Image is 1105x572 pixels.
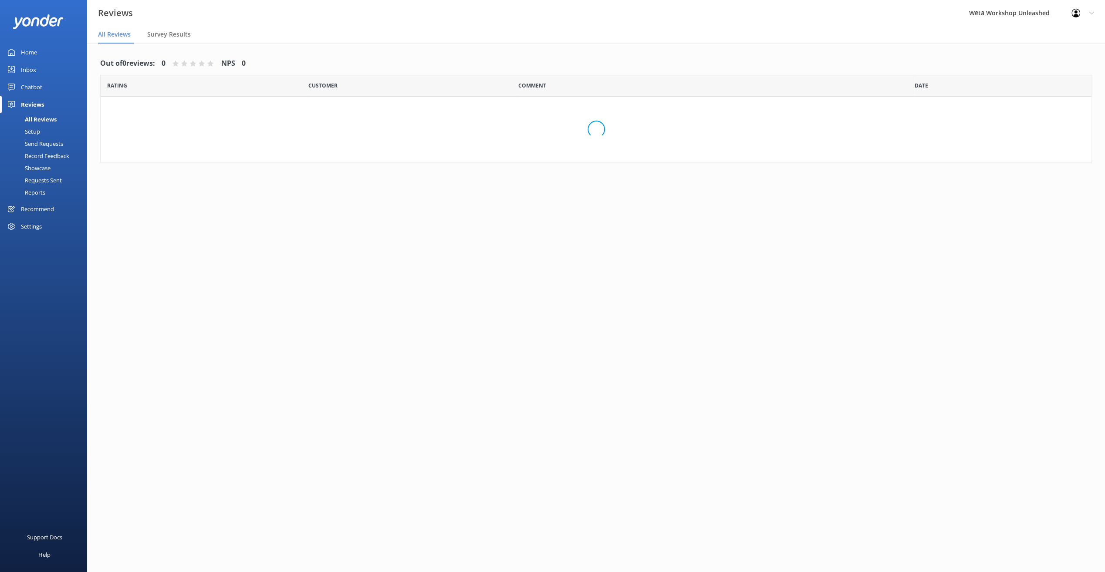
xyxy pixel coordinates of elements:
div: Home [21,44,37,61]
div: Settings [21,218,42,235]
h4: Out of 0 reviews: [100,58,155,69]
div: Reports [5,186,45,199]
h4: 0 [242,58,246,69]
span: Question [518,81,546,90]
a: Record Feedback [5,150,87,162]
div: Chatbot [21,78,42,96]
a: All Reviews [5,113,87,125]
a: Setup [5,125,87,138]
h4: 0 [162,58,166,69]
div: Setup [5,125,40,138]
div: Send Requests [5,138,63,150]
div: Requests Sent [5,174,62,186]
div: Showcase [5,162,51,174]
div: Inbox [21,61,36,78]
div: Record Feedback [5,150,69,162]
span: Date [107,81,127,90]
div: Support Docs [27,528,62,546]
div: Recommend [21,200,54,218]
h3: Reviews [98,6,133,20]
span: Date [308,81,338,90]
a: Requests Sent [5,174,87,186]
div: Reviews [21,96,44,113]
a: Reports [5,186,87,199]
a: Send Requests [5,138,87,150]
div: Help [38,546,51,563]
div: All Reviews [5,113,57,125]
span: Survey Results [147,30,191,39]
span: All Reviews [98,30,131,39]
a: Showcase [5,162,87,174]
img: yonder-white-logo.png [13,14,63,29]
h4: NPS [221,58,235,69]
span: Date [914,81,928,90]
